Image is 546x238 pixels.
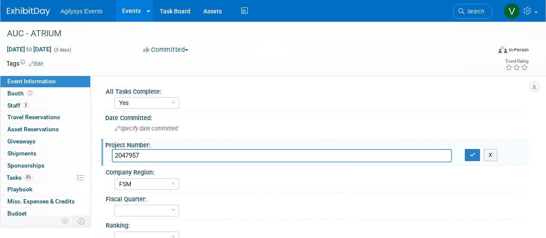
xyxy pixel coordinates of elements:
span: Specify date committed [115,125,178,132]
span: Tasks [6,174,33,181]
a: Budget [0,208,90,219]
a: Booth [0,88,90,99]
a: Asset Reservations [0,124,90,135]
span: [DATE] [DATE] [6,45,52,53]
button: Committed [140,45,192,54]
span: Booth not reserved yet [26,90,34,96]
span: to [25,46,33,53]
td: Toggle Event Tabs [73,216,91,227]
td: Personalize Event Tab Strip [58,216,73,227]
div: Ranking: [106,219,525,230]
img: ExhibitDay [7,7,50,16]
span: Playbook [7,186,32,193]
span: 0% [24,174,33,181]
span: Shipments [7,150,36,157]
a: Travel Reservations [0,111,90,123]
a: Search [453,4,492,19]
a: Playbook [0,184,90,195]
div: All Tasks Complete: [106,85,525,96]
div: Fiscal Quarter: [106,193,525,203]
span: Giveaways [7,138,35,145]
a: Misc. Expenses & Credits [0,196,90,207]
a: Shipments [0,148,90,159]
span: Search [464,8,484,15]
a: Sponsorships [0,160,90,171]
span: Budget [7,210,27,217]
span: Booth [7,90,34,97]
div: AUC - ATRIUM [4,26,484,41]
span: (3 days) [53,47,71,53]
span: Event Information [7,78,56,85]
div: In-Person [508,47,529,53]
span: Asset Reservations [7,126,59,133]
div: Project Number: [105,139,529,149]
span: Staff [7,102,29,109]
div: Date Committed: [105,111,529,122]
a: Staff3 [0,100,90,111]
span: Travel Reservations [7,114,60,121]
span: Agilysys Events [60,8,103,15]
span: Misc. Expenses & Credits [7,198,75,205]
a: Giveaways [0,136,90,147]
a: Edit [29,61,43,67]
div: Event Rating [505,59,528,63]
div: Company Region: [106,166,525,177]
a: Tasks0% [0,172,90,184]
a: Event Information [0,76,90,87]
span: 3 [22,102,29,108]
img: Format-Inperson.png [499,46,507,53]
td: Tags [6,59,43,68]
div: Event Format [452,45,529,58]
img: Vaitiare Munoz [504,3,520,19]
button: X [484,149,497,161]
span: Sponsorships [7,162,44,169]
